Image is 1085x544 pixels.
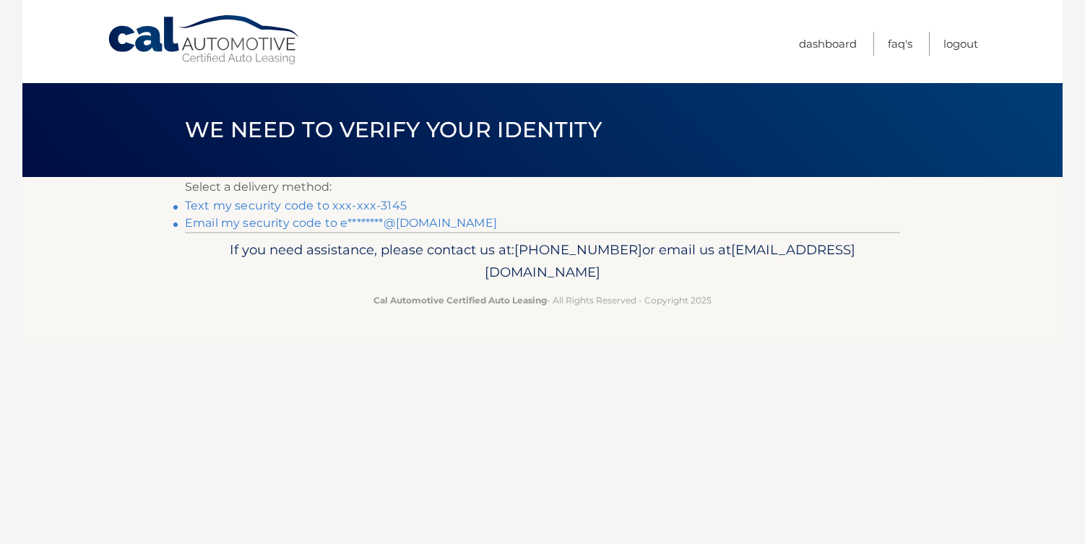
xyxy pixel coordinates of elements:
[514,241,642,258] span: [PHONE_NUMBER]
[185,199,407,212] a: Text my security code to xxx-xxx-3145
[185,116,602,143] span: We need to verify your identity
[888,32,912,56] a: FAQ's
[185,177,900,197] p: Select a delivery method:
[185,216,497,230] a: Email my security code to e********@[DOMAIN_NAME]
[943,32,978,56] a: Logout
[194,293,891,308] p: - All Rights Reserved - Copyright 2025
[373,295,547,306] strong: Cal Automotive Certified Auto Leasing
[799,32,857,56] a: Dashboard
[194,238,891,285] p: If you need assistance, please contact us at: or email us at
[107,14,302,66] a: Cal Automotive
